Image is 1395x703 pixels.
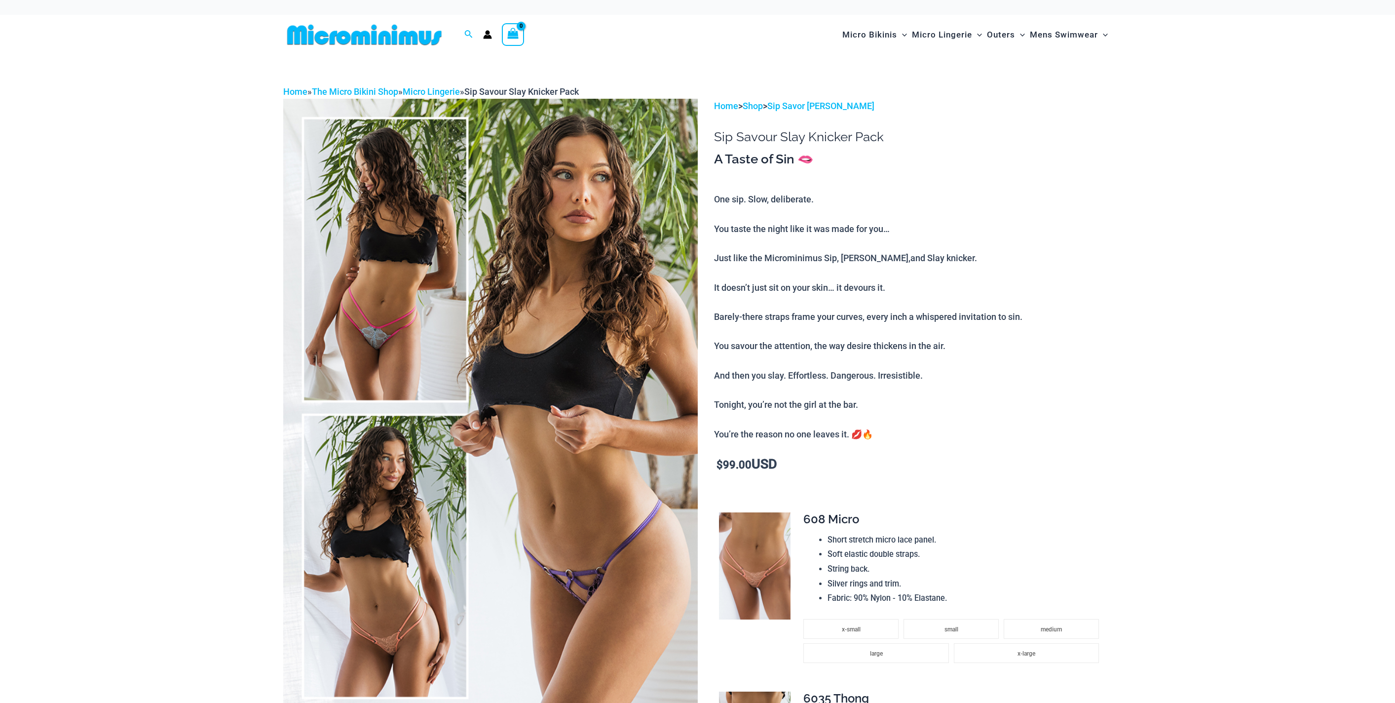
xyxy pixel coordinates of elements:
span: large [870,650,883,657]
h3: A Taste of Sin 🫦 [714,151,1112,168]
span: x-small [842,626,861,633]
li: Soft elastic double straps. [828,547,1104,562]
a: The Micro Bikini Shop [312,86,398,97]
span: Outers [987,22,1015,47]
li: Short stretch micro lace panel. [828,533,1104,547]
a: Mens SwimwearMenu ToggleMenu Toggle [1027,20,1110,50]
li: Silver rings and trim. [828,577,1104,591]
span: » » » [283,86,579,97]
li: small [904,619,999,639]
span: small [944,626,958,633]
li: x-large [954,643,1099,663]
span: Menu Toggle [1098,22,1108,47]
h1: Sip Savour Slay Knicker Pack [714,129,1112,145]
bdi: 99.00 [716,459,752,471]
li: large [803,643,948,663]
span: Micro Bikinis [842,22,897,47]
span: medium [1041,626,1062,633]
a: Account icon link [483,30,492,39]
nav: Site Navigation [838,18,1112,51]
li: Fabric: 90% Nylon - 10% Elastane. [828,591,1104,606]
li: x-small [803,619,899,639]
span: $ [716,459,723,471]
p: One sip. Slow, deliberate. You taste the night like it was made for you… Just like the Microminim... [714,192,1112,441]
img: Sip Bellini 608 Micro Thong [719,512,791,620]
a: Sip Savor [PERSON_NAME] [767,101,874,111]
span: Menu Toggle [1015,22,1025,47]
a: Micro LingerieMenu ToggleMenu Toggle [909,20,984,50]
a: Search icon link [464,29,473,41]
a: View Shopping Cart, empty [502,23,525,46]
span: Micro Lingerie [912,22,972,47]
a: Micro Lingerie [403,86,460,97]
a: Home [714,101,738,111]
span: Menu Toggle [972,22,982,47]
span: x-large [1018,650,1035,657]
li: medium [1004,619,1099,639]
span: Mens Swimwear [1030,22,1098,47]
span: 608 Micro [803,512,859,526]
li: String back. [828,562,1104,577]
span: Sip Savour Slay Knicker Pack [464,86,579,97]
img: MM SHOP LOGO FLAT [283,24,446,46]
a: Home [283,86,307,97]
p: USD [714,457,1112,472]
a: Micro BikinisMenu ToggleMenu Toggle [840,20,909,50]
p: > > [714,99,1112,114]
span: Menu Toggle [897,22,907,47]
a: OutersMenu ToggleMenu Toggle [984,20,1027,50]
a: Shop [743,101,763,111]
